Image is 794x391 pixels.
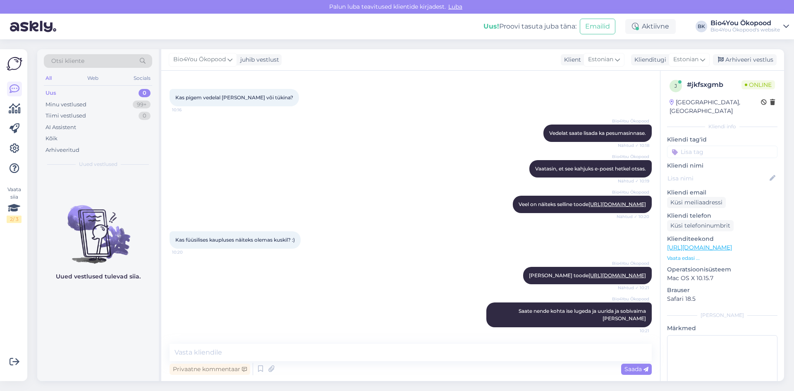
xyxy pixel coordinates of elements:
div: Arhiveeritud [45,146,79,154]
a: Bio4You ÖkopoodBio4You Ökopood's website [710,20,789,33]
div: Bio4You Ökopood [710,20,780,26]
div: Privaatne kommentaar [170,364,250,375]
b: Uus! [483,22,499,30]
span: Nähtud ✓ 10:21 [618,285,649,291]
span: Bio4You Ökopood [173,55,226,64]
div: 99+ [133,101,151,109]
span: Otsi kliente [51,57,84,65]
div: Küsi telefoninumbrit [667,220,734,231]
p: Märkmed [667,324,777,333]
p: Kliendi telefon [667,211,777,220]
div: BK [696,21,707,32]
div: Web [86,73,100,84]
div: Kliendi info [667,123,777,130]
span: Online [741,80,775,89]
span: Nähtud ✓ 10:20 [617,213,649,220]
div: 0 [139,112,151,120]
img: Askly Logo [7,56,22,72]
div: Klient [561,55,581,64]
span: Saate nende kohta ise lugeda ja uurida ja sobivaima [PERSON_NAME] [519,308,647,321]
a: [URL][DOMAIN_NAME] [667,244,732,251]
span: Uued vestlused [79,161,117,168]
div: 2 / 3 [7,216,22,223]
input: Lisa nimi [667,174,768,183]
span: Vaatasin, et see kahjuks e-poest hetkel otsas. [535,166,646,172]
span: Kas pigem vedelal [PERSON_NAME] või tükina? [175,94,293,101]
span: 10:21 [618,328,649,334]
div: 0 [139,89,151,97]
span: Bio4You Ökopood [612,118,649,124]
p: Kliendi tag'id [667,135,777,144]
a: [URL][DOMAIN_NAME] [588,272,646,278]
span: Kas füüsilises kaupluses näiteks olemas kuskil? :) [175,237,295,243]
p: Vaata edasi ... [667,254,777,262]
div: Klienditugi [631,55,666,64]
span: Nähtud ✓ 10:19 [618,178,649,184]
span: Nähtud ✓ 10:18 [618,142,649,149]
div: # jkfsxgmb [687,80,741,90]
span: j [674,83,677,89]
div: Uus [45,89,56,97]
p: Safari 18.5 [667,295,777,303]
div: [PERSON_NAME] [667,312,777,319]
input: Lisa tag [667,146,777,158]
div: [GEOGRAPHIC_DATA], [GEOGRAPHIC_DATA] [670,98,761,115]
div: Tiimi vestlused [45,112,86,120]
p: Kliendi email [667,188,777,197]
span: Bio4You Ökopood [612,189,649,195]
span: Bio4You Ökopood [612,154,649,160]
span: Luba [446,3,465,10]
p: Kliendi nimi [667,161,777,170]
div: Bio4You Ökopood's website [710,26,780,33]
span: Saada [624,365,648,373]
div: AI Assistent [45,123,76,132]
a: [URL][DOMAIN_NAME] [588,201,646,207]
img: No chats [37,190,159,265]
span: Vedelat saate lisada ka pesumasinnase. [549,130,646,136]
div: Küsi meiliaadressi [667,197,726,208]
span: 10:20 [172,249,203,255]
span: [PERSON_NAME] toode [529,272,646,278]
div: Proovi tasuta juba täna: [483,22,576,31]
p: Brauser [667,286,777,295]
span: Bio4You Ökopood [612,296,649,302]
div: Arhiveeri vestlus [713,54,777,65]
p: Mac OS X 10.15.7 [667,274,777,283]
div: Socials [132,73,152,84]
span: Veel on näiteks selline toode [519,201,646,207]
div: Vaata siia [7,186,22,223]
p: Operatsioonisüsteem [667,265,777,274]
p: Klienditeekond [667,235,777,243]
span: Estonian [673,55,698,64]
p: Uued vestlused tulevad siia. [56,272,141,281]
span: Bio4You Ökopood [612,260,649,266]
div: Minu vestlused [45,101,86,109]
span: 10:16 [172,107,203,113]
span: Estonian [588,55,613,64]
div: All [44,73,53,84]
div: juhib vestlust [237,55,279,64]
button: Emailid [580,19,615,34]
div: Kõik [45,134,57,143]
div: Aktiivne [625,19,676,34]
